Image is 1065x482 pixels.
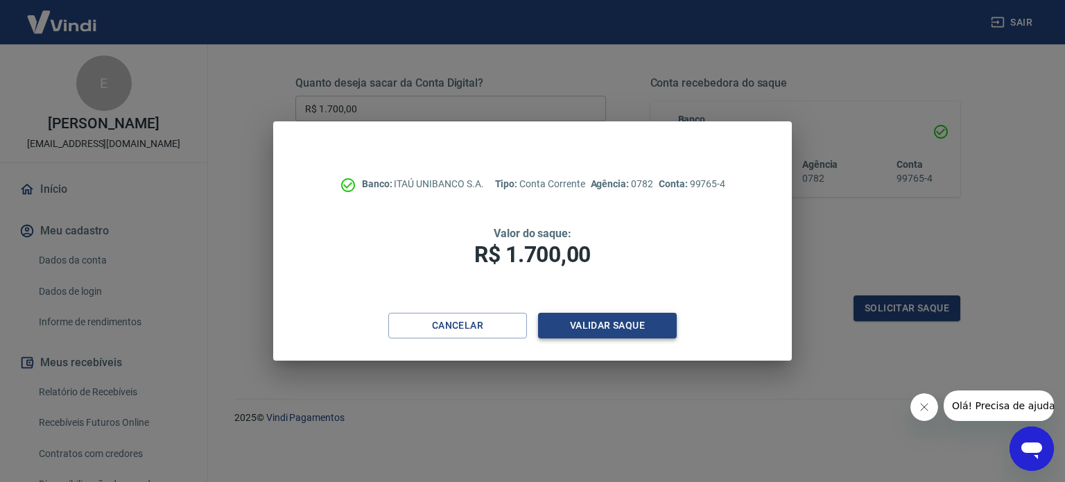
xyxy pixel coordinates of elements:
[1010,427,1054,471] iframe: Botão para abrir a janela de mensagens
[659,177,725,191] p: 99765-4
[495,178,520,189] span: Tipo:
[495,177,585,191] p: Conta Corrente
[944,390,1054,421] iframe: Mensagem da empresa
[474,241,591,268] span: R$ 1.700,00
[910,393,938,421] iframe: Fechar mensagem
[591,178,632,189] span: Agência:
[8,10,116,21] span: Olá! Precisa de ajuda?
[591,177,653,191] p: 0782
[538,313,677,338] button: Validar saque
[494,227,571,240] span: Valor do saque:
[362,178,395,189] span: Banco:
[659,178,690,189] span: Conta:
[388,313,527,338] button: Cancelar
[362,177,484,191] p: ITAÚ UNIBANCO S.A.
